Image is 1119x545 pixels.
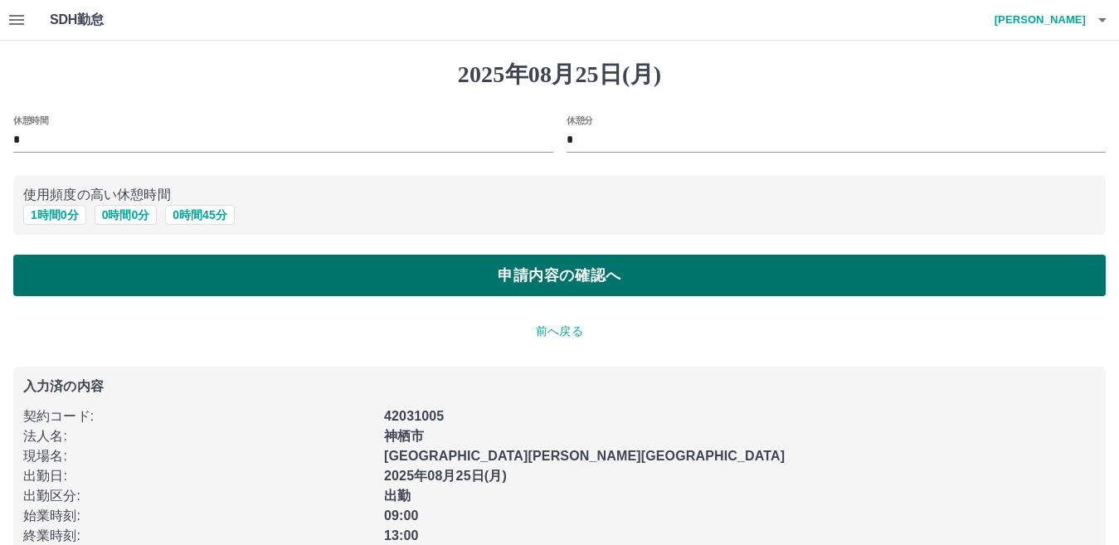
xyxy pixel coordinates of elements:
[23,380,1096,393] p: 入力済の内容
[13,61,1106,89] h1: 2025年08月25日(月)
[13,255,1106,296] button: 申請内容の確認へ
[384,429,424,443] b: 神栖市
[13,114,48,126] label: 休憩時間
[23,466,374,486] p: 出勤日 :
[23,205,86,225] button: 1時間0分
[95,205,158,225] button: 0時間0分
[23,486,374,506] p: 出勤区分 :
[567,114,593,126] label: 休憩分
[384,409,444,423] b: 42031005
[23,406,374,426] p: 契約コード :
[384,449,785,463] b: [GEOGRAPHIC_DATA][PERSON_NAME][GEOGRAPHIC_DATA]
[384,509,419,523] b: 09:00
[23,426,374,446] p: 法人名 :
[23,185,1096,205] p: 使用頻度の高い休憩時間
[384,469,507,483] b: 2025年08月25日(月)
[23,506,374,526] p: 始業時刻 :
[23,446,374,466] p: 現場名 :
[384,489,411,503] b: 出勤
[13,323,1106,340] p: 前へ戻る
[165,205,234,225] button: 0時間45分
[384,528,419,543] b: 13:00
